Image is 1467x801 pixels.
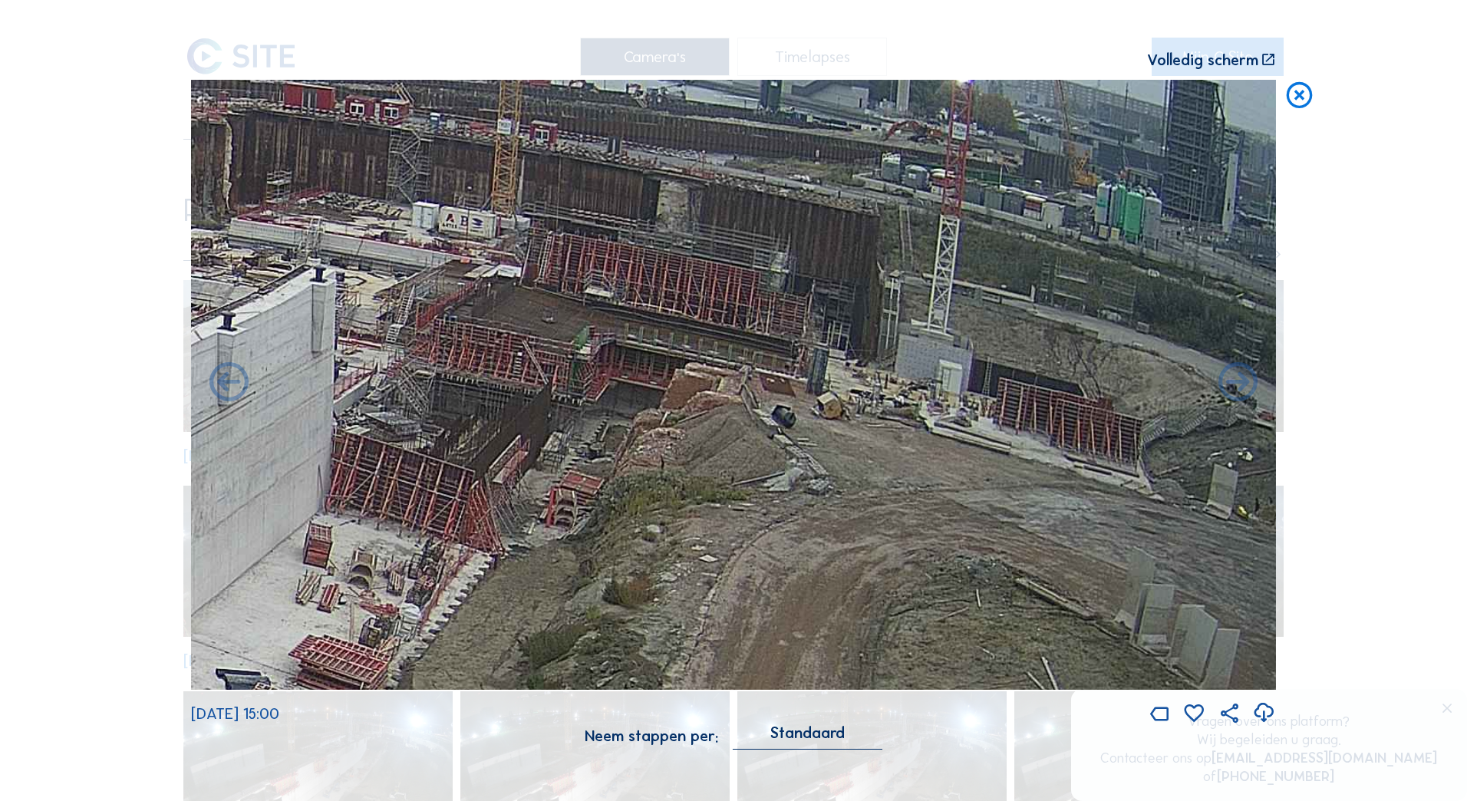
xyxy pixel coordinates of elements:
[206,360,252,407] i: Forward
[191,80,1276,690] img: Image
[1215,360,1261,407] i: Back
[770,726,845,740] div: Standaard
[585,728,718,743] div: Neem stappen per:
[733,726,882,748] div: Standaard
[191,704,279,723] span: [DATE] 15:00
[1147,52,1258,68] div: Volledig scherm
